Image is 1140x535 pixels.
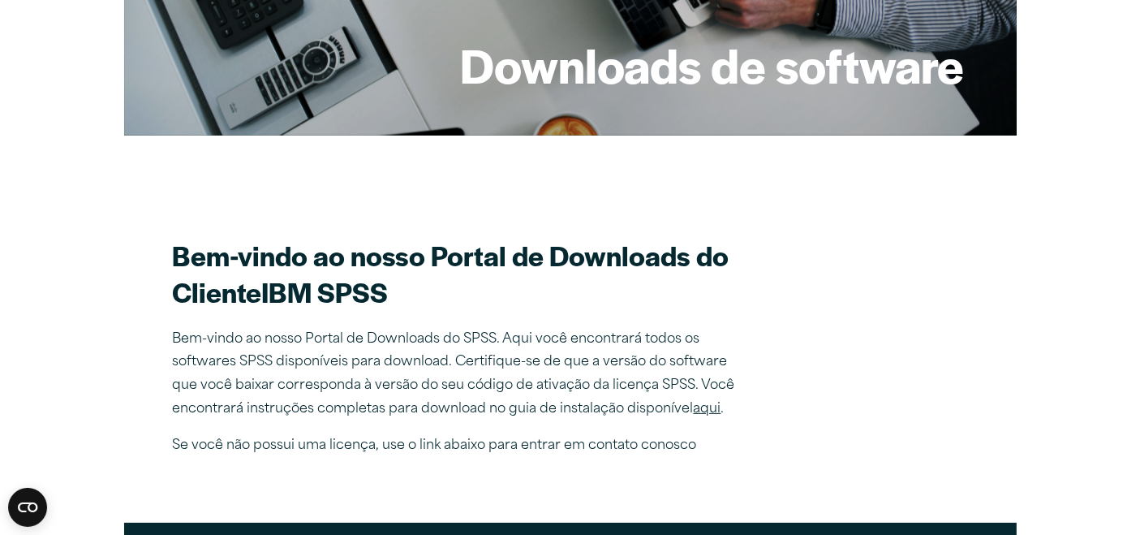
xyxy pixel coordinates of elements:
[262,272,389,311] font: IBM SPSS
[461,31,965,97] font: Downloads de software
[173,439,697,452] font: Se você não possui uma licença, use o link abaixo para entrar em contato conosco
[173,333,735,416] font: Bem-vindo ao nosso Portal de Downloads do SPSS. Aqui você encontrará todos os softwares SPSS disp...
[173,235,729,311] font: Bem-vindo ao nosso Portal de Downloads do Cliente
[721,403,725,416] font: .
[694,403,721,416] a: aqui
[8,488,47,527] button: Abra o widget CMP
